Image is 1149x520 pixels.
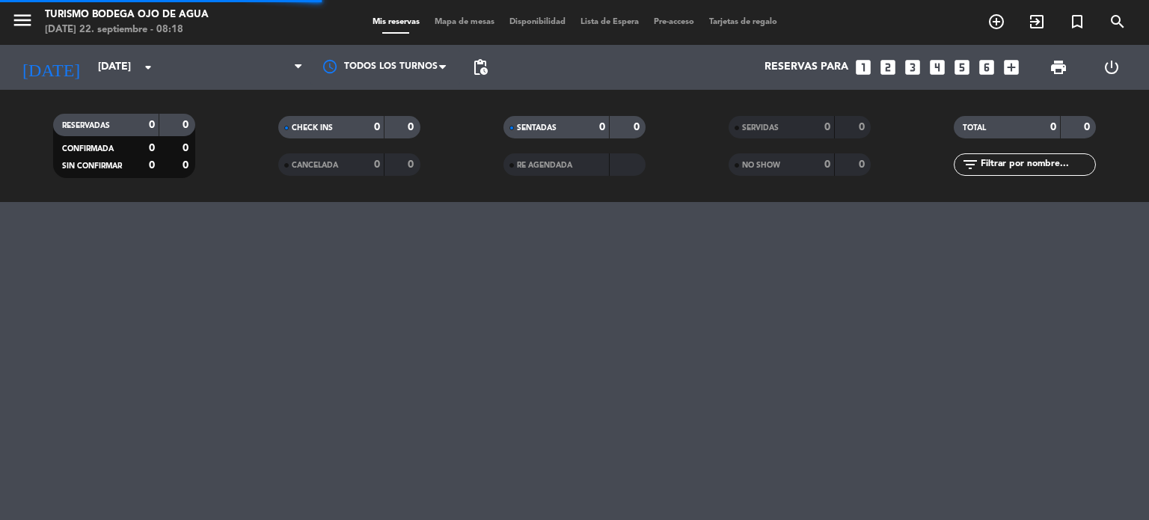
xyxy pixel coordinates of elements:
button: menu [11,9,34,37]
strong: 0 [1084,122,1093,132]
strong: 0 [408,159,417,170]
i: looks_6 [977,58,996,77]
div: [DATE] 22. septiembre - 08:18 [45,22,209,37]
span: print [1050,58,1067,76]
span: Mapa de mesas [427,18,502,26]
span: TOTAL [963,124,986,132]
strong: 0 [183,160,191,171]
strong: 0 [374,159,380,170]
span: pending_actions [471,58,489,76]
i: power_settings_new [1103,58,1121,76]
strong: 0 [859,159,868,170]
i: search [1109,13,1127,31]
span: Tarjetas de regalo [702,18,785,26]
div: Turismo Bodega Ojo de Agua [45,7,209,22]
span: CHECK INS [292,124,333,132]
span: CONFIRMADA [62,145,114,153]
strong: 0 [183,143,191,153]
strong: 0 [183,120,191,130]
strong: 0 [408,122,417,132]
i: add_box [1002,58,1021,77]
strong: 0 [149,120,155,130]
strong: 0 [634,122,643,132]
i: arrow_drop_down [139,58,157,76]
i: looks_two [878,58,898,77]
span: SERVIDAS [742,124,779,132]
span: CANCELADA [292,162,338,169]
i: looks_3 [903,58,922,77]
span: Reservas para [765,61,848,73]
strong: 0 [149,143,155,153]
span: Disponibilidad [502,18,573,26]
span: RE AGENDADA [517,162,572,169]
strong: 0 [374,122,380,132]
strong: 0 [599,122,605,132]
i: looks_one [854,58,873,77]
strong: 0 [1050,122,1056,132]
span: SENTADAS [517,124,557,132]
i: looks_5 [952,58,972,77]
i: add_circle_outline [987,13,1005,31]
span: NO SHOW [742,162,780,169]
strong: 0 [824,122,830,132]
i: looks_4 [928,58,947,77]
i: menu [11,9,34,31]
strong: 0 [824,159,830,170]
div: LOG OUT [1085,45,1138,90]
span: RESERVADAS [62,122,110,129]
i: turned_in_not [1068,13,1086,31]
input: Filtrar por nombre... [979,156,1095,173]
span: Lista de Espera [573,18,646,26]
span: SIN CONFIRMAR [62,162,122,170]
i: filter_list [961,156,979,174]
span: Mis reservas [365,18,427,26]
span: Pre-acceso [646,18,702,26]
strong: 0 [149,160,155,171]
strong: 0 [859,122,868,132]
i: exit_to_app [1028,13,1046,31]
i: [DATE] [11,51,91,84]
